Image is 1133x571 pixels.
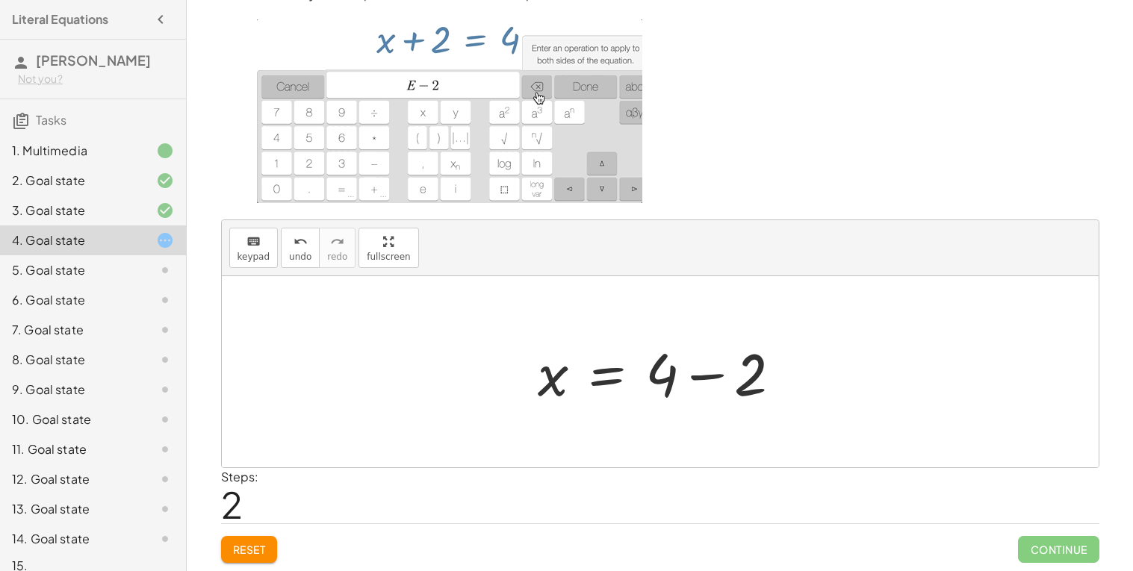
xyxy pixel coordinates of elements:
div: 3. Goal state [12,202,132,219]
span: undo [289,252,311,262]
i: Task finished. [156,142,174,160]
i: undo [294,233,308,251]
span: 2 [221,481,243,527]
div: 11. Goal state [12,440,132,458]
div: 9. Goal state [12,381,132,399]
i: redo [330,233,344,251]
span: Tasks [36,112,66,128]
span: redo [327,252,347,262]
i: Task started. [156,231,174,249]
i: Task not started. [156,500,174,518]
div: 2. Goal state [12,172,132,190]
div: Not you? [18,72,174,87]
i: Task not started. [156,261,174,279]
button: keyboardkeypad [229,228,279,268]
div: 4. Goal state [12,231,132,249]
span: Reset [233,543,266,556]
i: Task not started. [156,470,174,488]
img: e256af34d3a4bef511c9807a38e2ee9fa22f091e05be5a6d54e558bb7be714a6.gif [257,19,642,203]
button: fullscreen [358,228,418,268]
div: 5. Goal state [12,261,132,279]
i: Task not started. [156,530,174,548]
div: 7. Goal state [12,321,132,339]
i: Task finished and correct. [156,172,174,190]
label: Steps: [221,469,258,484]
button: undoundo [281,228,320,268]
i: Task finished and correct. [156,202,174,219]
i: Task not started. [156,351,174,369]
div: 10. Goal state [12,411,132,428]
div: 12. Goal state [12,470,132,488]
i: Task not started. [156,440,174,458]
i: Task not started. [156,381,174,399]
i: Task not started. [156,291,174,309]
h4: Literal Equations [12,10,108,28]
div: 14. Goal state [12,530,132,548]
div: 6. Goal state [12,291,132,309]
button: redoredo [319,228,356,268]
span: keypad [238,252,270,262]
i: Task not started. [156,321,174,339]
div: 13. Goal state [12,500,132,518]
div: 8. Goal state [12,351,132,369]
button: Reset [221,536,278,563]
span: [PERSON_NAME] [36,52,151,69]
div: 1. Multimedia [12,142,132,160]
i: Task not started. [156,411,174,428]
i: keyboard [246,233,261,251]
span: fullscreen [367,252,410,262]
